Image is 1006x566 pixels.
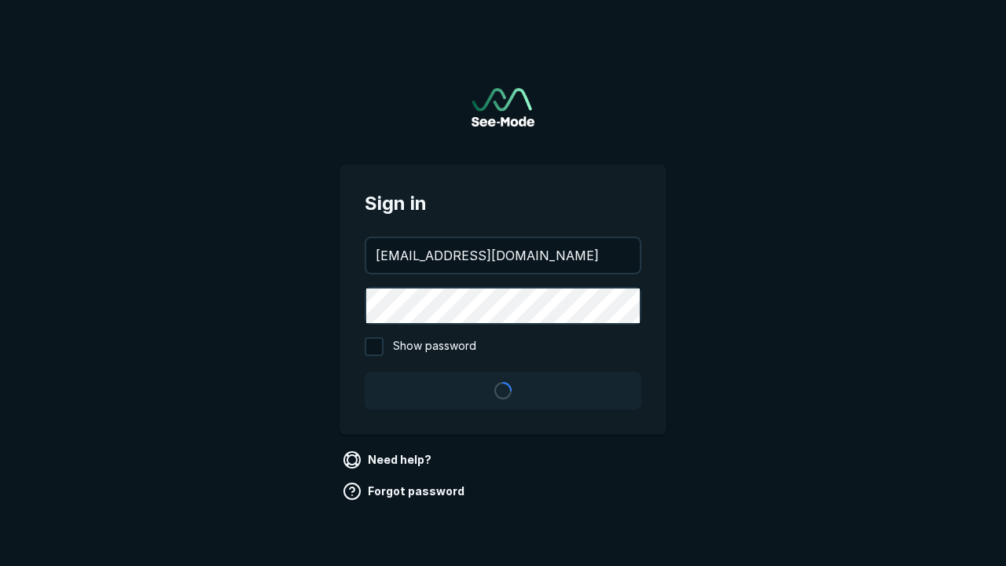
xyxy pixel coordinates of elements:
img: See-Mode Logo [472,88,534,127]
input: your@email.com [366,238,640,273]
a: Go to sign in [472,88,534,127]
a: Need help? [340,447,438,472]
span: Show password [393,337,476,356]
a: Forgot password [340,479,471,504]
span: Sign in [365,189,641,218]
